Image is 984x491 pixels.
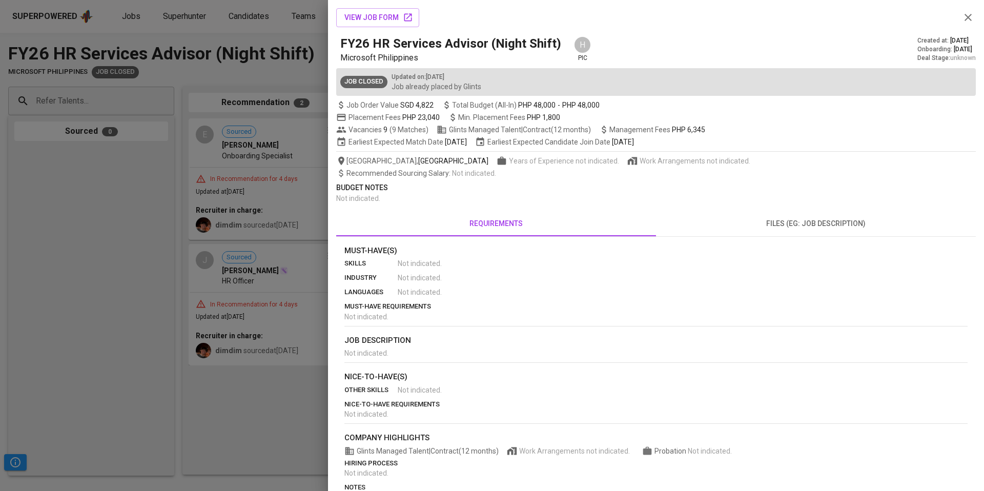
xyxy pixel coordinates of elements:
[344,287,398,297] p: languages
[344,273,398,283] p: industry
[917,36,976,45] div: Created at :
[558,100,560,110] span: -
[398,258,442,269] span: Not indicated .
[950,36,969,45] span: [DATE]
[527,113,560,121] span: PHP 1,800
[340,77,387,87] span: Job Closed
[344,432,968,444] p: company highlights
[398,273,442,283] span: Not indicated .
[437,125,591,135] span: Glints Managed Talent | Contract (12 months)
[336,125,428,135] span: Vacancies ( 9 Matches )
[344,410,388,418] span: Not indicated .
[392,72,481,81] p: Updated on : [DATE]
[573,36,591,54] div: H
[348,113,440,121] span: Placement Fees
[518,100,556,110] span: PHP 48,000
[688,447,732,455] span: Not indicated .
[445,137,467,147] span: [DATE]
[609,126,705,134] span: Management Fees
[344,245,968,257] p: Must-Have(s)
[398,287,442,297] span: Not indicated .
[344,313,388,321] span: Not indicated .
[336,194,380,202] span: Not indicated .
[336,8,419,27] button: view job form
[398,385,442,395] span: Not indicated .
[917,45,976,54] div: Onboarding :
[344,469,388,477] span: Not indicated .
[612,137,634,147] span: [DATE]
[336,137,467,147] span: Earliest Expected Match Date
[672,126,705,134] span: PHP 6,345
[344,301,968,312] p: must-have requirements
[346,169,452,177] span: Recommended Sourcing Salary :
[336,182,976,193] p: Budget Notes
[344,458,968,468] p: hiring process
[342,217,650,230] span: requirements
[344,399,968,410] p: nice-to-have requirements
[336,156,488,166] span: [GEOGRAPHIC_DATA] ,
[400,100,434,110] span: SGD 4,822
[452,169,496,177] span: Not indicated .
[475,137,634,147] span: Earliest Expected Candidate Join Date
[917,54,976,63] div: Deal Stage :
[382,125,387,135] span: 9
[640,156,750,166] span: Work Arrangements not indicated.
[950,54,976,62] span: unknown
[344,11,411,24] span: view job form
[344,258,398,269] p: skills
[654,447,688,455] span: Probation
[344,446,499,456] span: Glints Managed Talent | Contract (12 months)
[954,45,972,54] span: [DATE]
[344,371,968,383] p: nice-to-have(s)
[442,100,600,110] span: Total Budget (All-In)
[402,113,440,121] span: PHP 23,040
[519,446,630,456] span: Work Arrangements not indicated.
[340,35,561,52] h5: FY26 HR Services Advisor (Night Shift)
[392,81,481,92] p: Job already placed by Glints
[573,36,591,63] div: pic
[458,113,560,121] span: Min. Placement Fees
[562,100,600,110] span: PHP 48,000
[344,385,398,395] p: other skills
[340,53,418,63] span: Microsoft Philippines
[509,156,619,166] span: Years of Experience not indicated.
[344,335,968,346] p: job description
[418,156,488,166] span: [GEOGRAPHIC_DATA]
[662,217,970,230] span: files (eg: job description)
[336,100,434,110] span: Job Order Value
[344,349,388,357] span: Not indicated .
